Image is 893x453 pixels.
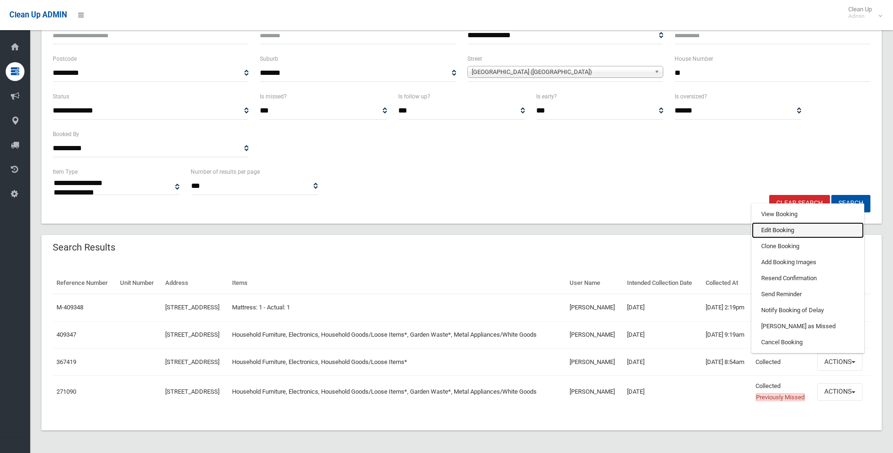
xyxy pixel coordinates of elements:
[9,10,67,19] span: Clean Up ADMIN
[817,383,862,401] button: Actions
[702,348,752,376] td: [DATE] 8:54am
[566,294,623,321] td: [PERSON_NAME]
[817,353,862,371] button: Actions
[56,358,76,365] a: 367419
[116,273,161,294] th: Unit Number
[623,321,702,348] td: [DATE]
[702,294,752,321] td: [DATE] 2:19pm
[702,273,752,294] th: Collected At
[675,54,713,64] label: House Number
[769,195,830,212] a: Clear Search
[752,334,864,350] a: Cancel Booking
[228,273,566,294] th: Items
[752,286,864,302] a: Send Reminder
[53,273,116,294] th: Reference Number
[752,302,864,318] a: Notify Booking of Delay
[472,66,651,78] span: [GEOGRAPHIC_DATA] ([GEOGRAPHIC_DATA])
[53,91,69,102] label: Status
[467,54,482,64] label: Street
[752,254,864,270] a: Add Booking Images
[752,348,813,376] td: Collected
[228,376,566,408] td: Household Furniture, Electronics, Household Goods/Loose Items*, Garden Waste*, Metal Appliances/W...
[398,91,430,102] label: Is follow up?
[53,129,79,139] label: Booked By
[752,238,864,254] a: Clone Booking
[675,91,707,102] label: Is oversized?
[260,91,287,102] label: Is missed?
[165,358,219,365] a: [STREET_ADDRESS]
[536,91,557,102] label: Is early?
[566,273,623,294] th: User Name
[623,273,702,294] th: Intended Collection Date
[56,304,83,311] a: M-409348
[260,54,278,64] label: Suburb
[165,331,219,338] a: [STREET_ADDRESS]
[752,376,813,408] td: Collected
[623,348,702,376] td: [DATE]
[831,195,870,212] button: Search
[228,348,566,376] td: Household Furniture, Electronics, Household Goods/Loose Items*
[623,376,702,408] td: [DATE]
[191,167,260,177] label: Number of results per page
[702,321,752,348] td: [DATE] 9:19am
[165,304,219,311] a: [STREET_ADDRESS]
[228,321,566,348] td: Household Furniture, Electronics, Household Goods/Loose Items*, Garden Waste*, Metal Appliances/W...
[53,167,78,177] label: Item Type
[165,388,219,395] a: [STREET_ADDRESS]
[756,393,805,401] span: Previously Missed
[161,273,228,294] th: Address
[228,294,566,321] td: Mattress: 1 - Actual: 1
[56,388,76,395] a: 271090
[566,348,623,376] td: [PERSON_NAME]
[844,6,881,20] span: Clean Up
[566,321,623,348] td: [PERSON_NAME]
[752,222,864,238] a: Edit Booking
[566,376,623,408] td: [PERSON_NAME]
[752,318,864,334] a: [PERSON_NAME] as Missed
[623,294,702,321] td: [DATE]
[848,13,872,20] small: Admin
[53,54,77,64] label: Postcode
[752,270,864,286] a: Resend Confirmation
[56,331,76,338] a: 409347
[41,238,127,257] header: Search Results
[752,206,864,222] a: View Booking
